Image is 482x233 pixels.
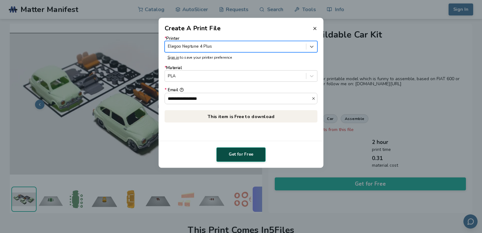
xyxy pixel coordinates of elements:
h2: Create A Print File [165,24,221,33]
p: This item is Free to download [165,110,318,122]
label: Printer [165,36,318,52]
button: *Email [311,96,317,100]
input: *MaterialPLA [168,74,169,79]
a: Sign in [168,55,179,60]
div: Email [165,88,318,93]
label: Material [165,66,318,82]
input: *Email [165,93,312,104]
button: *Email [179,88,184,92]
button: Get for Free [216,147,266,162]
p: to save your printer preference [168,55,314,60]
